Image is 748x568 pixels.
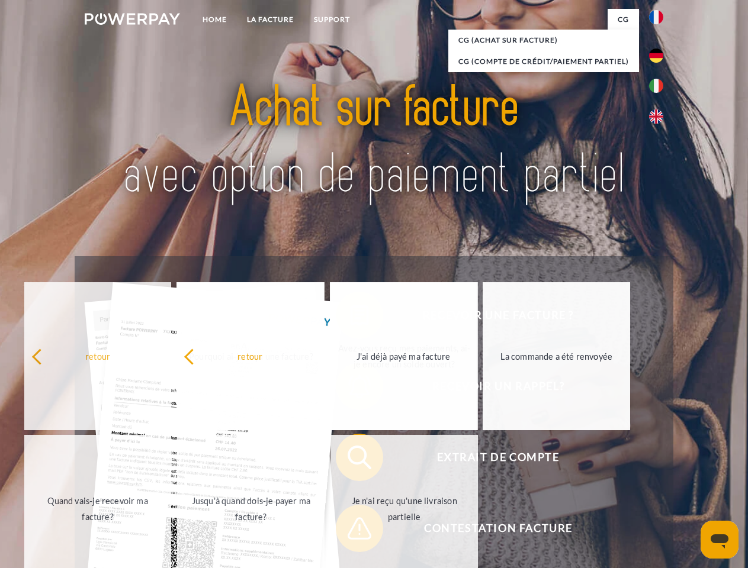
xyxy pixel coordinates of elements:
div: La commande a été renvoyée [490,348,623,364]
span: Contestation Facture [353,505,643,552]
div: retour [184,348,317,364]
div: Jusqu'à quand dois-je payer ma facture? [184,493,317,525]
div: Je n'ai reçu qu'une livraison partielle [338,493,471,525]
a: LA FACTURE [237,9,304,30]
a: CG (achat sur facture) [448,30,639,51]
img: logo-powerpay-white.svg [85,13,180,25]
span: Extrait de compte [353,434,643,481]
a: CG [608,9,639,30]
img: it [649,79,663,93]
a: Support [304,9,360,30]
div: Quand vais-je recevoir ma facture? [31,493,165,525]
div: retour [31,348,165,364]
img: de [649,49,663,63]
img: fr [649,10,663,24]
img: en [649,109,663,124]
a: CG (Compte de crédit/paiement partiel) [448,51,639,72]
img: title-powerpay_fr.svg [113,57,635,227]
a: Home [192,9,237,30]
div: J'ai déjà payé ma facture [337,348,470,364]
iframe: Bouton de lancement de la fenêtre de messagerie [701,521,739,559]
